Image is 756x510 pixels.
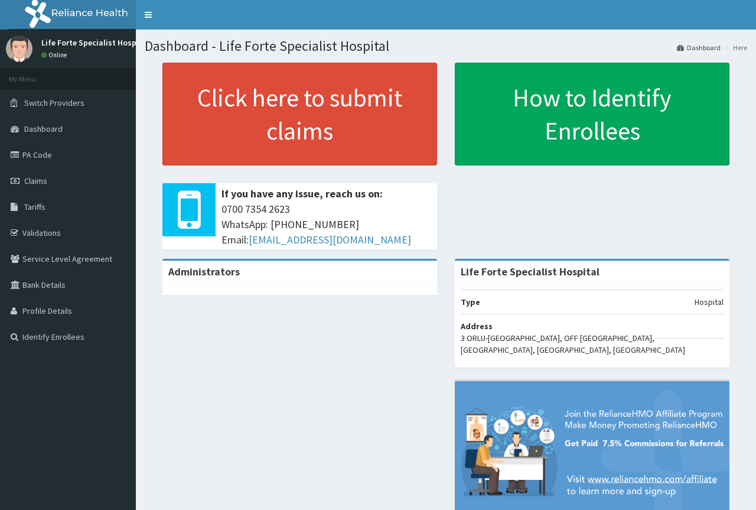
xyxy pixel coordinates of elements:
strong: Life Forte Specialist Hospital [461,265,599,278]
b: Address [461,321,493,332]
b: If you have any issue, reach us on: [221,187,383,200]
p: 3 ORLU-[GEOGRAPHIC_DATA], OFF [GEOGRAPHIC_DATA], [GEOGRAPHIC_DATA], [GEOGRAPHIC_DATA], [GEOGRAPHI... [461,332,724,356]
a: Online [41,51,70,59]
li: Here [722,43,747,53]
span: 0700 7354 2623 WhatsApp: [PHONE_NUMBER] Email: [221,202,431,247]
a: Dashboard [677,43,721,53]
p: Life Forte Specialist Hospital [41,38,149,47]
b: Type [461,297,480,307]
span: Switch Providers [24,98,84,108]
h1: Dashboard - Life Forte Specialist Hospital [145,38,747,54]
img: User Image [6,35,32,62]
b: Administrators [168,265,240,278]
span: Dashboard [24,124,63,134]
p: Hospital [695,296,724,308]
a: Click here to submit claims [162,63,437,165]
a: How to Identify Enrollees [455,63,729,165]
a: [EMAIL_ADDRESS][DOMAIN_NAME] [249,233,411,246]
span: Claims [24,176,47,186]
span: Tariffs [24,202,45,212]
